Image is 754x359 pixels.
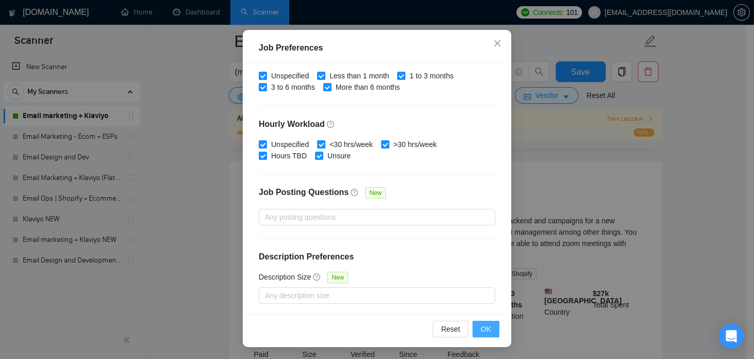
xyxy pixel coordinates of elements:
[433,321,468,337] button: Reset
[389,139,441,150] span: >30 hrs/week
[481,323,491,335] span: OK
[267,70,313,81] span: Unspecified
[493,39,501,47] span: close
[351,188,359,197] span: question-circle
[325,139,377,150] span: <30 hrs/week
[323,150,355,161] span: Unsure
[259,42,495,54] div: Job Preferences
[267,139,313,150] span: Unspecified
[327,120,335,128] span: question-circle
[259,118,495,130] h4: Hourly Workload
[441,323,460,335] span: Reset
[332,81,404,93] span: More than 6 months
[259,186,349,199] h4: Job Posting Questions
[327,272,348,283] span: New
[259,251,495,263] h4: Description Preferences
[313,273,321,281] span: question-circle
[267,81,319,93] span: 3 to 6 months
[267,150,311,161] span: Hours TBD
[365,187,386,199] span: New
[325,70,393,81] span: Less than 1 month
[483,30,511,58] button: Close
[473,321,499,337] button: OK
[259,271,311,283] h5: Description Size
[719,324,744,349] div: Open Intercom Messenger
[405,70,458,81] span: 1 to 3 months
